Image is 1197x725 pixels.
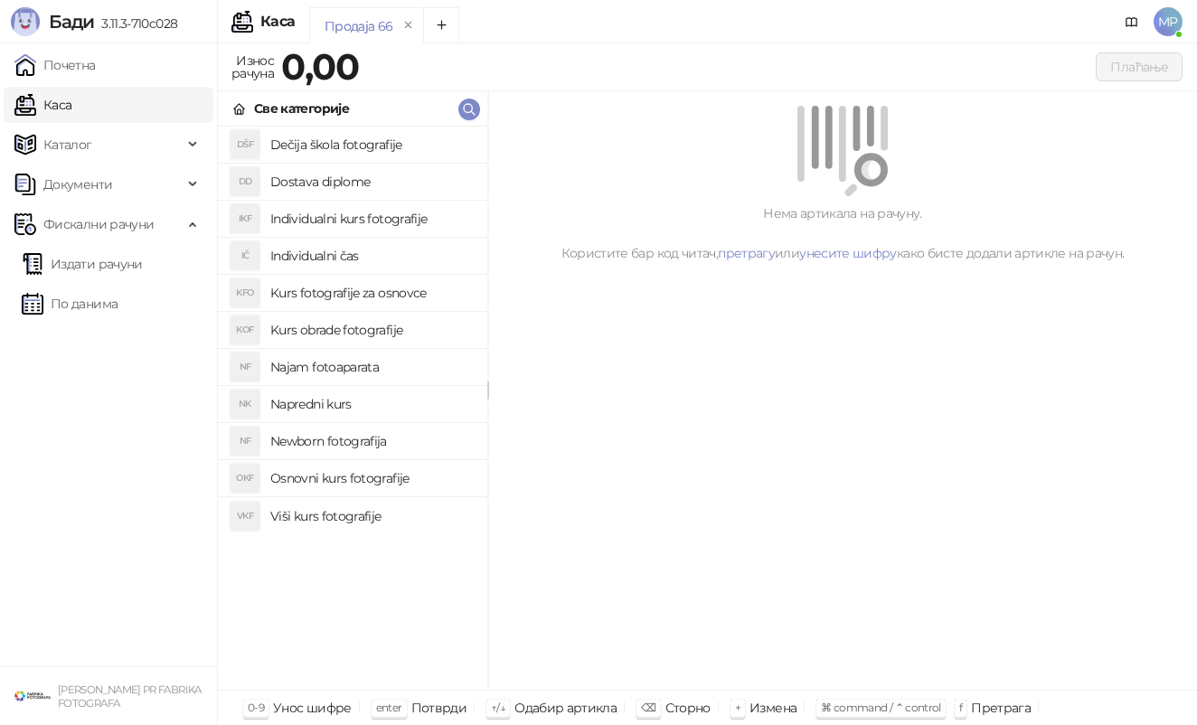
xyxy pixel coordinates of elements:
[228,49,278,85] div: Износ рачуна
[14,87,71,123] a: Каса
[14,678,51,714] img: 64x64-companyLogo-38624034-993d-4b3e-9699-b297fbaf4d83.png
[49,11,94,33] span: Бади
[231,204,259,233] div: IKF
[270,502,473,531] h4: Viši kurs fotografije
[270,353,473,381] h4: Najam fotoaparata
[248,701,264,714] span: 0-9
[231,241,259,270] div: IČ
[11,7,40,36] img: Logo
[665,696,711,720] div: Сторно
[43,166,112,202] span: Документи
[270,464,473,493] h4: Osnovni kurs fotografije
[231,130,259,159] div: DŠF
[510,203,1175,263] div: Нема артикала на рачуну. Користите бар код читач, или како бисте додали артикле на рачун.
[411,696,467,720] div: Потврди
[821,701,941,714] span: ⌘ command / ⌃ control
[231,353,259,381] div: NF
[270,315,473,344] h4: Kurs obrade fotografije
[799,245,897,261] a: унесите шифру
[260,14,295,29] div: Каса
[270,241,473,270] h4: Individualni čas
[270,390,473,419] h4: Napredni kurs
[218,127,487,690] div: grid
[491,701,505,714] span: ↑/↓
[423,7,459,43] button: Add tab
[270,130,473,159] h4: Dečija škola fotografije
[231,502,259,531] div: VKF
[43,206,154,242] span: Фискални рачуни
[94,15,177,32] span: 3.11.3-710c028
[58,683,202,710] small: [PERSON_NAME] PR FABRIKA FOTOGRAFA
[959,701,962,714] span: f
[231,167,259,196] div: DD
[43,127,92,163] span: Каталог
[270,204,473,233] h4: Individualni kurs fotografije
[231,427,259,456] div: NF
[971,696,1031,720] div: Претрага
[270,427,473,456] h4: Newborn fotografija
[14,47,96,83] a: Почетна
[718,245,775,261] a: претрагу
[231,464,259,493] div: OKF
[641,701,655,714] span: ⌫
[325,16,393,36] div: Продаја 66
[281,44,359,89] strong: 0,00
[1117,7,1146,36] a: Документација
[231,390,259,419] div: NK
[22,286,118,322] a: По данима
[735,701,740,714] span: +
[231,278,259,307] div: KFO
[22,246,143,282] a: Издати рачуни
[231,315,259,344] div: KOF
[270,278,473,307] h4: Kurs fotografije za osnovce
[1154,7,1183,36] span: MP
[749,696,796,720] div: Измена
[376,701,402,714] span: enter
[514,696,617,720] div: Одабир артикла
[270,167,473,196] h4: Dostava diplome
[273,696,352,720] div: Унос шифре
[397,18,420,33] button: remove
[1096,52,1183,81] button: Плаћање
[254,99,349,118] div: Све категорије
